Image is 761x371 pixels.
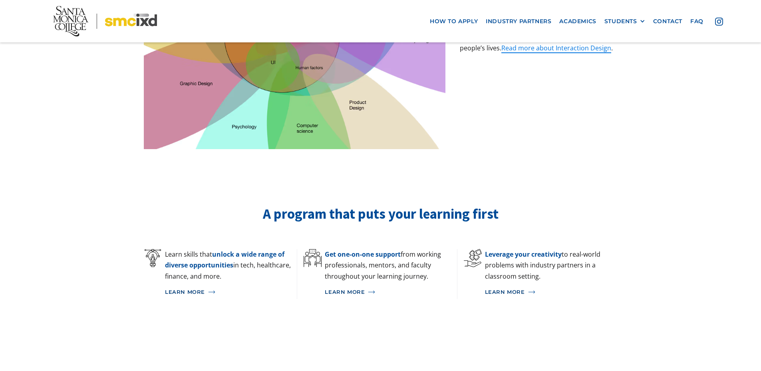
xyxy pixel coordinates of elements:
div: Learn More [165,289,205,295]
a: Academics [555,14,600,29]
a: Read more about Interaction Design [501,44,611,53]
div: STUDENTS [604,18,637,25]
a: contact [649,14,686,29]
p: from working professionals, mentors, and faculty throughout your learning journey. [325,249,457,282]
a: Learn More [165,285,297,299]
div: Learn More [485,289,525,295]
a: Learn More [485,285,617,299]
img: icon - instagram [715,18,723,26]
span: unlock a wide range of diverse opportunities [165,250,284,269]
span: Leverage your creativity [485,250,562,259]
p: Learn skills that in tech, healthcare, finance, and more. [165,249,297,282]
a: faq [686,14,707,29]
p: to real-world problems with industry partners in a classroom setting. [485,249,617,282]
div: Learn More [325,289,365,295]
div: STUDENTS [604,18,645,25]
h2: A program that puts your learning first [144,205,617,223]
a: how to apply [426,14,482,29]
img: Santa Monica College - SMC IxD logo [53,6,157,36]
a: industry partners [482,14,555,29]
span: Get one-on-one support [325,250,401,259]
a: Learn More [325,285,457,299]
